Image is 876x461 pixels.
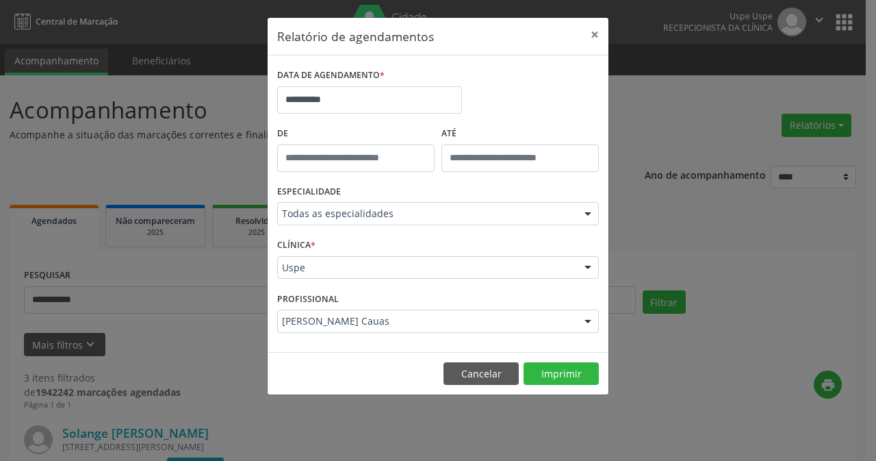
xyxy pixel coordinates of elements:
[277,288,339,310] label: PROFISSIONAL
[282,261,571,275] span: Uspe
[277,235,315,256] label: CLÍNICA
[282,314,571,328] span: [PERSON_NAME] Cauas
[282,207,571,221] span: Todas as especialidades
[441,123,599,145] label: ATÉ
[581,18,608,51] button: Close
[277,182,341,203] label: ESPECIALIDADE
[277,123,435,145] label: De
[277,65,385,86] label: DATA DE AGENDAMENTO
[443,362,519,386] button: Cancelar
[524,362,599,386] button: Imprimir
[277,27,434,45] h5: Relatório de agendamentos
